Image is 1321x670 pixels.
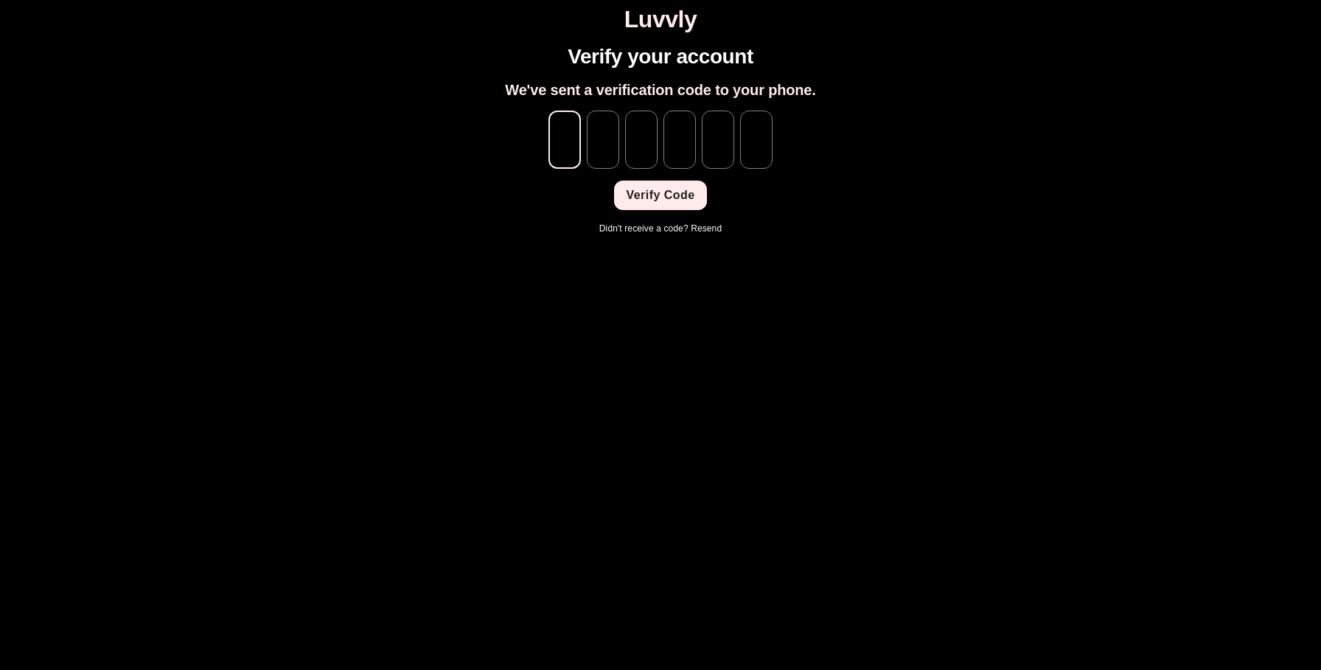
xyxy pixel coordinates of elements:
button: Verify Code [614,181,706,210]
p: Didn't receive a code? [599,222,722,235]
a: Resend [691,223,722,234]
h1: Verify your account [568,45,753,69]
h1: Luvvly [6,6,1315,33]
h2: We've sent a verification code to your phone. [505,81,815,99]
